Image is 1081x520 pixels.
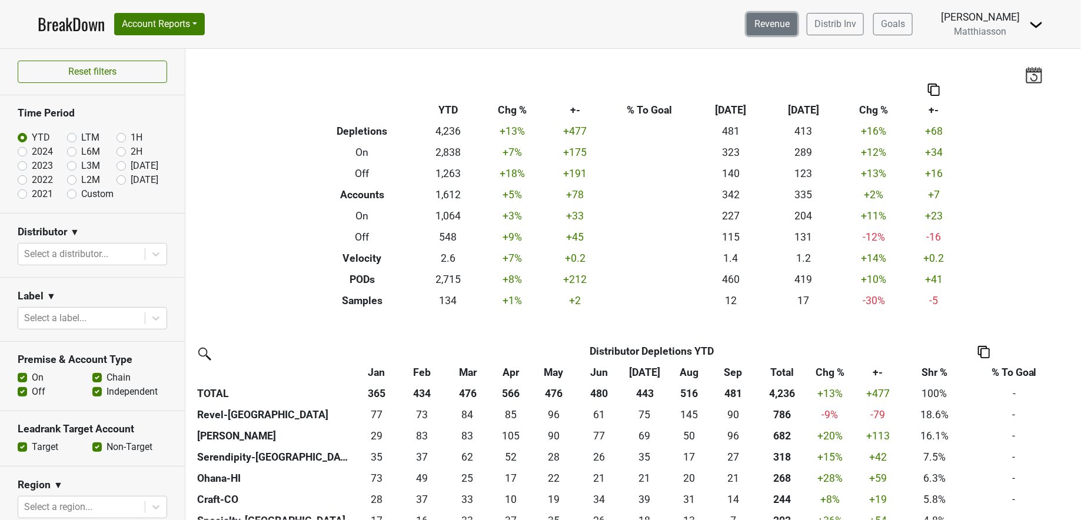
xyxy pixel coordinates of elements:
[954,26,1007,37] span: Matthiasson
[965,362,1063,383] th: % To Goal: activate to sort column ascending
[808,468,852,489] td: +28 %
[547,121,604,142] td: +477
[908,269,960,290] td: +41
[534,449,574,465] div: 28
[711,489,756,510] td: 13.75
[604,99,695,121] th: % To Goal
[756,489,808,510] th: 244.002
[855,471,902,486] div: +59
[855,449,902,465] div: +42
[418,269,479,290] td: 2,715
[904,404,964,425] td: 18.6%
[531,383,576,404] th: 476
[493,471,528,486] div: 17
[579,407,619,422] div: 61
[711,446,756,468] td: 27.374
[713,407,753,422] div: 90
[840,163,908,184] td: +13 %
[941,9,1020,25] div: [PERSON_NAME]
[622,383,667,404] th: 443
[670,407,708,422] div: 145
[756,362,808,383] th: Total: activate to sort column ascending
[667,446,710,468] td: 16.749
[577,383,622,404] th: 480
[493,428,528,444] div: 105
[840,184,908,205] td: +2 %
[357,471,397,486] div: 73
[670,449,708,465] div: 17
[808,489,852,510] td: +8 %
[965,383,1063,404] td: -
[400,468,445,489] td: 49
[490,404,531,425] td: 85.167
[695,99,767,121] th: [DATE]
[713,428,753,444] div: 96
[670,428,708,444] div: 50
[418,290,479,311] td: 134
[478,269,547,290] td: +8 %
[547,226,604,248] td: +45
[478,226,547,248] td: +9 %
[622,489,667,510] td: 39.335
[855,407,902,422] div: -79
[866,388,890,399] span: +477
[478,121,547,142] td: +13 %
[18,479,51,491] h3: Region
[965,468,1063,489] td: -
[18,61,167,83] button: Reset filters
[904,489,964,510] td: 5.8%
[625,428,665,444] div: 69
[756,383,808,404] th: 4,236
[965,404,1063,425] td: -
[400,425,445,446] td: 82.501
[713,471,753,486] div: 21
[400,341,904,362] th: Distributor Depletions YTD
[307,226,418,248] th: Off
[579,471,619,486] div: 21
[418,163,479,184] td: 1,263
[579,449,619,465] div: 26
[808,362,852,383] th: Chg %: activate to sort column ascending
[547,205,604,226] td: +33
[908,142,960,163] td: +34
[531,468,576,489] td: 22.17
[759,407,806,422] div: 786
[448,407,488,422] div: 84
[756,404,808,425] th: 786.417
[478,290,547,311] td: +1 %
[908,226,960,248] td: -16
[531,362,576,383] th: May: activate to sort column ascending
[759,449,806,465] div: 318
[445,383,490,404] th: 476
[445,446,490,468] td: 61.75
[767,248,840,269] td: 1.2
[547,248,604,269] td: +0.2
[18,423,167,435] h3: Leadrank Target Account
[873,13,913,35] a: Goals
[767,269,840,290] td: 419
[622,468,667,489] td: 21.1
[194,362,354,383] th: &nbsp;: activate to sort column ascending
[625,492,665,507] div: 39
[400,383,445,404] th: 434
[670,471,708,486] div: 20
[478,99,547,121] th: Chg %
[531,489,576,510] td: 19
[418,248,479,269] td: 2.6
[400,362,445,383] th: Feb: activate to sort column ascending
[622,404,667,425] td: 74.75
[904,362,964,383] th: Shr %: activate to sort column ascending
[965,489,1063,510] td: -
[908,99,960,121] th: +-
[908,163,960,184] td: +16
[445,489,490,510] td: 32.5
[1025,66,1043,83] img: last_updated_date
[46,289,56,304] span: ▼
[695,290,767,311] td: 12
[904,468,964,489] td: 6.3%
[767,290,840,311] td: 17
[579,428,619,444] div: 77
[490,489,531,510] td: 9.583
[194,344,213,362] img: filter
[577,404,622,425] td: 60.501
